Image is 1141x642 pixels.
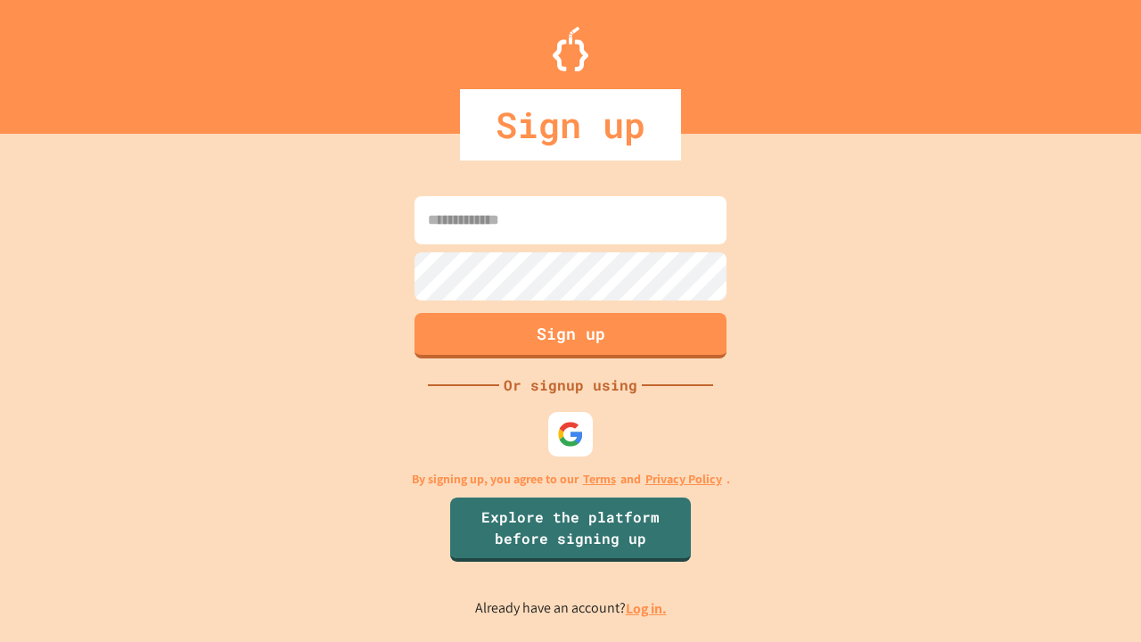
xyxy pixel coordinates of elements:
[460,89,681,160] div: Sign up
[499,374,642,396] div: Or signup using
[450,498,691,562] a: Explore the platform before signing up
[557,421,584,448] img: google-icon.svg
[553,27,588,71] img: Logo.svg
[412,470,730,489] p: By signing up, you agree to our and .
[626,599,667,618] a: Log in.
[583,470,616,489] a: Terms
[645,470,722,489] a: Privacy Policy
[475,597,667,620] p: Already have an account?
[415,313,726,358] button: Sign up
